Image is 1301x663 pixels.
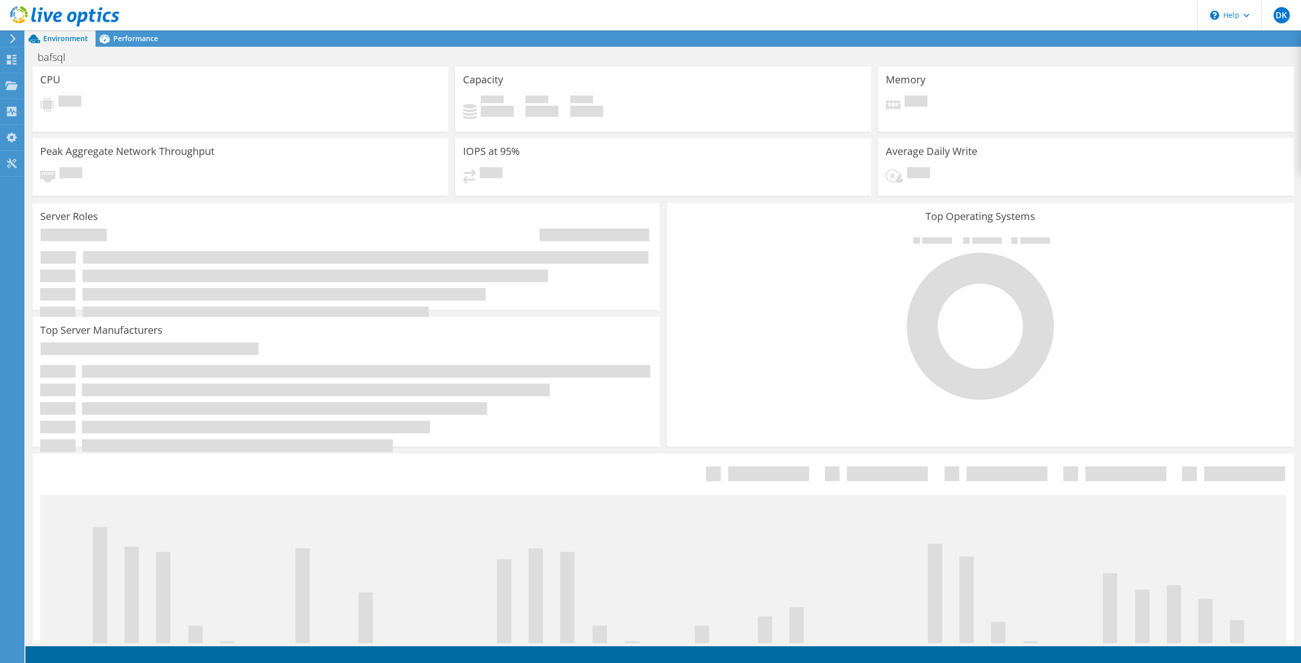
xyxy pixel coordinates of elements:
span: Performance [113,34,158,43]
h3: Top Operating Systems [674,211,1286,222]
span: Pending [907,167,930,181]
h3: Server Roles [40,211,98,222]
h3: CPU [40,74,60,85]
svg: \n [1210,11,1219,20]
h3: Memory [886,74,925,85]
span: Pending [59,167,82,181]
span: Pending [58,96,81,109]
h3: Peak Aggregate Network Throughput [40,146,214,157]
span: Environment [43,34,88,43]
h4: 0 GiB [570,106,603,117]
h4: 0 GiB [481,106,514,117]
span: Total [570,96,593,106]
span: Pending [480,167,503,181]
h3: IOPS at 95% [463,146,520,157]
span: Pending [905,96,927,109]
h3: Average Daily Write [886,146,977,157]
h1: bafsql [33,52,81,63]
h3: Top Server Manufacturers [40,325,163,336]
span: DK [1274,7,1290,23]
h3: Capacity [463,74,503,85]
h4: 0 GiB [525,106,559,117]
span: Free [525,96,548,106]
span: Used [481,96,504,106]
